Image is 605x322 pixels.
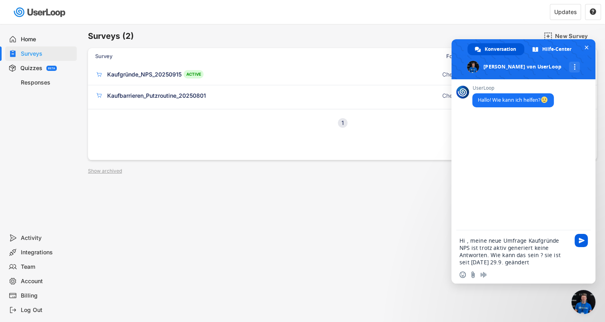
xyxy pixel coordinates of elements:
div: 1 [338,120,347,126]
span: UserLoop [472,85,554,91]
img: AddMajor.svg [544,32,552,40]
div: Checkout [442,70,522,78]
img: userloop-logo-01.svg [12,4,68,20]
div: Integrations [21,249,74,256]
div: Chat schließen [571,290,595,314]
div: Konversation [467,43,524,55]
div: ACTIVE [184,70,204,78]
div: Checkout [442,92,522,100]
div: Kaufbarrieren_Putzroutine_20250801 [107,92,206,100]
div: Kaufgründe_NPS_20250915 [107,70,182,78]
textarea: Verfassen Sie Ihre Nachricht… [459,237,570,266]
span: Senden Sie [575,234,588,247]
div: Survey [95,52,441,60]
div: Mehr Kanäle [569,62,580,72]
h6: Surveys (2) [88,31,134,42]
div: Updates [554,9,577,15]
div: Account [21,278,74,285]
div: Format [446,52,526,60]
span: Chat schließen [582,43,591,52]
span: Hallo! Wie kann ich helfen? [478,97,548,103]
button:  [589,8,597,16]
div: Log Out [21,306,74,314]
div: New Survey [555,32,595,40]
span: Einen Emoji einfügen [459,272,466,278]
div: Surveys [21,50,74,58]
span: Audionachricht aufzeichnen [480,272,487,278]
div: Responses [21,79,74,87]
div: Team [21,263,74,271]
div: Show archived [88,169,122,173]
span: Konversation [485,43,516,55]
span: Hilfe-Center [542,43,571,55]
span: Datei senden [470,272,476,278]
div: BETA [48,67,55,70]
div: Activity [21,234,74,242]
div: Home [21,36,74,43]
div: Quizzes [20,64,42,72]
div: Billing [21,292,74,300]
div: Hilfe-Center [525,43,579,55]
text:  [590,8,596,15]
